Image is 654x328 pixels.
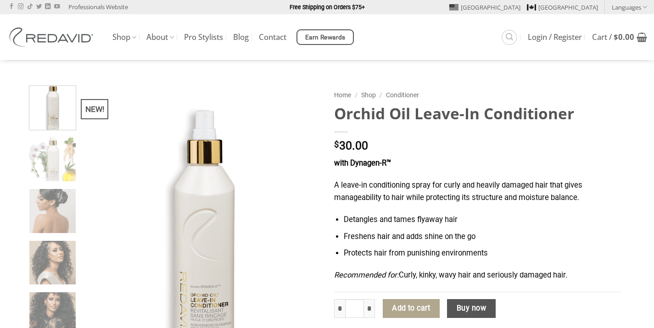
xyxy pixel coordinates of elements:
img: REDAVID Orchid Oil Leave-In Conditioner [29,138,76,184]
bdi: 30.00 [334,139,368,152]
a: About [146,28,174,46]
a: Blog [233,29,249,45]
a: Pro Stylists [184,29,223,45]
a: Conditioner [386,91,419,99]
span: / [355,91,358,99]
a: Shop [361,91,376,99]
a: Follow on Twitter [36,4,42,10]
a: View cart [592,27,647,47]
span: Earn Rewards [305,33,346,43]
bdi: 0.00 [614,32,634,42]
a: Earn Rewards [296,29,354,45]
span: Login / Register [528,33,582,41]
h1: Orchid Oil Leave-In Conditioner [334,104,621,123]
a: Follow on TikTok [27,4,33,10]
a: Search [502,30,517,45]
span: Cart / [592,33,634,41]
a: [GEOGRAPHIC_DATA] [527,0,598,14]
input: Product quantity [345,299,364,318]
span: $ [614,32,618,42]
button: Add to cart [383,299,440,318]
li: Freshens hair and adds shine on the go [344,231,620,243]
img: REDAVID Salon Products | United States [7,28,99,47]
a: Follow on LinkedIn [45,4,50,10]
a: Follow on Facebook [9,4,14,10]
input: Increase quantity of Orchid Oil Leave-In Conditioner [364,299,375,318]
em: Recommended for: [334,271,399,279]
a: [GEOGRAPHIC_DATA] [449,0,520,14]
a: Languages [612,0,647,14]
a: Follow on YouTube [54,4,60,10]
button: Buy now [447,299,495,318]
input: Reduce quantity of Orchid Oil Leave-In Conditioner [334,299,345,318]
li: Detangles and tames flyaway hair [344,214,620,226]
a: Follow on Instagram [18,4,23,10]
img: REDAVID Orchid Oil Leave-In Conditioner [29,83,76,130]
li: Protects hair from punishing environments [344,247,620,260]
strong: Free Shipping on Orders $75+ [290,4,365,11]
span: / [380,91,382,99]
a: Login / Register [528,29,582,45]
a: Contact [259,29,286,45]
strong: with Dynagen-R™ [334,159,391,167]
p: Curly, kinky, wavy hair and seriously damaged hair. [334,269,621,282]
nav: Breadcrumb [334,90,621,100]
p: A leave-in conditioning spray for curly and heavily damaged hair that gives manageability to hair... [334,179,621,204]
a: Home [334,91,351,99]
a: Shop [112,28,136,46]
span: $ [334,140,339,149]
